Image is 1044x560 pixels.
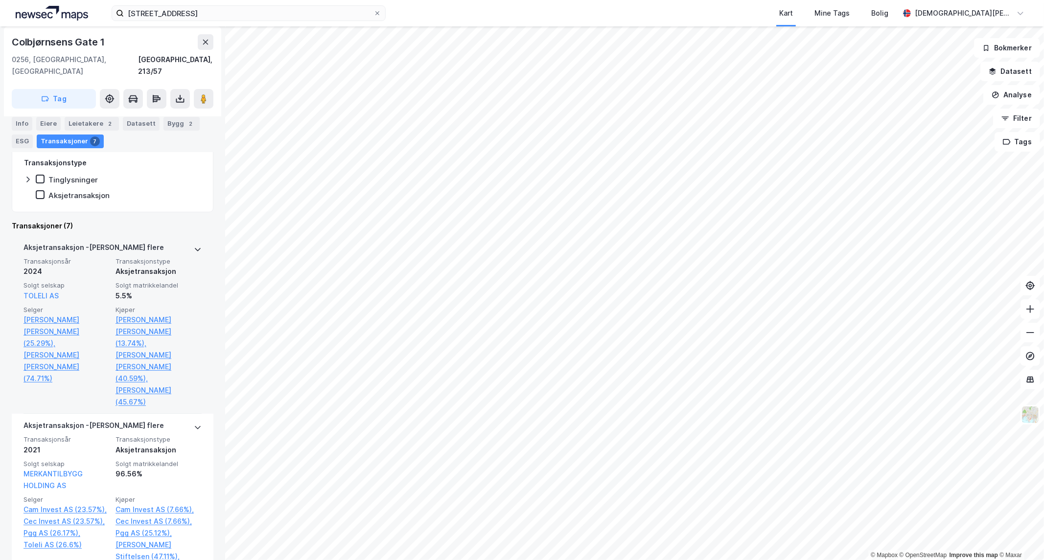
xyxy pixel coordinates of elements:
[48,175,98,184] div: Tinglysninger
[116,281,202,290] span: Solgt matrikkelandel
[995,513,1044,560] iframe: Chat Widget
[116,515,202,527] a: Cec Invest AS (7.66%),
[915,7,1013,19] div: [DEMOGRAPHIC_DATA][PERSON_NAME]
[23,281,110,290] span: Solgt selskap
[116,384,202,408] a: [PERSON_NAME] (45.67%)
[23,504,110,515] a: Cam Invest AS (23.57%),
[12,116,32,130] div: Info
[24,157,87,169] div: Transaksjonstype
[980,62,1040,81] button: Datasett
[23,314,110,349] a: [PERSON_NAME] [PERSON_NAME] (25.29%),
[1021,405,1040,424] img: Z
[23,242,164,257] div: Aksjetransaksjon - [PERSON_NAME] flere
[16,6,88,21] img: logo.a4113a55bc3d86da70a041830d287a7e.svg
[995,132,1040,152] button: Tags
[23,420,164,435] div: Aksjetransaksjon - [PERSON_NAME] flere
[23,291,59,300] a: TOLELI AS
[950,552,998,559] a: Improve this map
[65,116,119,130] div: Leietakere
[23,257,110,266] span: Transaksjonsår
[116,306,202,314] span: Kjøper
[23,495,110,504] span: Selger
[116,266,202,277] div: Aksjetransaksjon
[23,527,110,539] a: Pgg AS (26.17%),
[116,495,202,504] span: Kjøper
[12,34,107,50] div: Colbjørnsens Gate 1
[12,134,33,148] div: ESG
[116,460,202,468] span: Solgt matrikkelandel
[116,314,202,349] a: [PERSON_NAME] [PERSON_NAME] (13.74%),
[12,89,96,109] button: Tag
[105,118,115,128] div: 2
[814,7,850,19] div: Mine Tags
[123,116,160,130] div: Datasett
[116,257,202,266] span: Transaksjonstype
[23,460,110,468] span: Solgt selskap
[779,7,793,19] div: Kart
[124,6,373,21] input: Søk på adresse, matrikkel, gårdeiere, leietakere eller personer
[90,136,100,146] div: 7
[36,116,61,130] div: Eiere
[186,118,196,128] div: 2
[163,116,200,130] div: Bygg
[23,470,83,490] a: MERKANTILBYGG HOLDING AS
[48,191,110,200] div: Aksjetransaksjon
[12,220,213,232] div: Transaksjoner (7)
[138,54,213,77] div: [GEOGRAPHIC_DATA], 213/57
[23,515,110,527] a: Cec Invest AS (23.57%),
[116,290,202,302] div: 5.5%
[116,349,202,384] a: [PERSON_NAME] [PERSON_NAME] (40.59%),
[12,54,138,77] div: 0256, [GEOGRAPHIC_DATA], [GEOGRAPHIC_DATA]
[37,134,104,148] div: Transaksjoner
[116,527,202,539] a: Pgg AS (25.12%),
[116,435,202,444] span: Transaksjonstype
[871,7,888,19] div: Bolig
[116,504,202,515] a: Cam Invest AS (7.66%),
[23,266,110,277] div: 2024
[116,444,202,456] div: Aksjetransaksjon
[993,109,1040,128] button: Filter
[983,85,1040,105] button: Analyse
[116,468,202,480] div: 96.56%
[23,444,110,456] div: 2021
[871,552,898,559] a: Mapbox
[23,306,110,314] span: Selger
[900,552,947,559] a: OpenStreetMap
[974,38,1040,58] button: Bokmerker
[23,349,110,384] a: [PERSON_NAME] [PERSON_NAME] (74.71%)
[23,539,110,551] a: Toleli AS (26.6%)
[995,513,1044,560] div: Kontrollprogram for chat
[23,435,110,444] span: Transaksjonsår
